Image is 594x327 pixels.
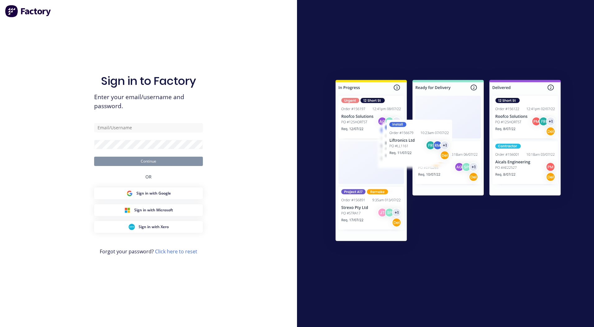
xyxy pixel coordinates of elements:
img: Xero Sign in [129,224,135,230]
img: Factory [5,5,52,17]
button: Xero Sign inSign in with Xero [94,221,203,233]
button: Continue [94,157,203,166]
img: Microsoft Sign in [124,207,130,213]
h1: Sign in to Factory [101,74,196,88]
button: Microsoft Sign inSign in with Microsoft [94,204,203,216]
span: Enter your email/username and password. [94,93,203,111]
img: Google Sign in [126,190,133,196]
span: Sign in with Xero [139,224,169,230]
span: Sign in with Google [136,191,171,196]
span: Sign in with Microsoft [134,207,173,213]
a: Click here to reset [155,248,197,255]
input: Email/Username [94,123,203,132]
div: OR [145,166,152,187]
span: Forgot your password? [100,248,197,255]
img: Sign in [322,67,574,256]
button: Google Sign inSign in with Google [94,187,203,199]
